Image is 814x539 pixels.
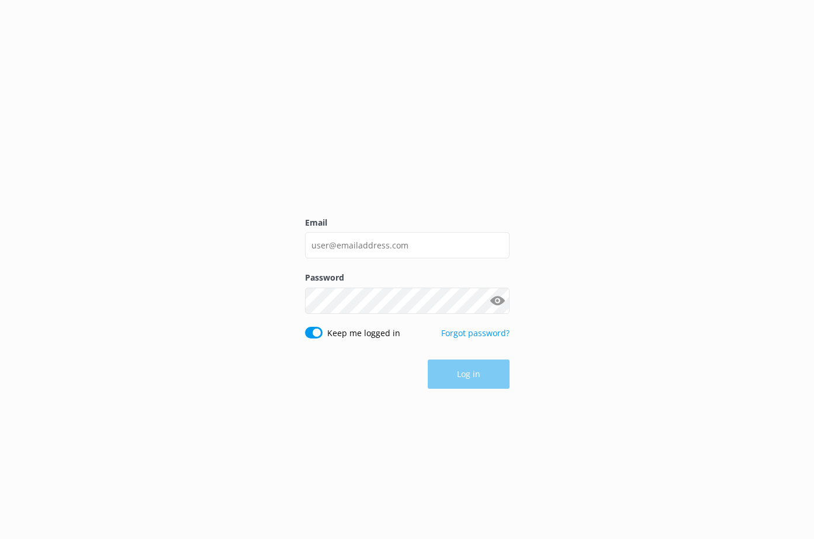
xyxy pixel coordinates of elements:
label: Password [305,271,510,284]
label: Keep me logged in [327,327,400,340]
a: Forgot password? [441,327,510,338]
input: user@emailaddress.com [305,232,510,258]
button: Show password [486,289,510,312]
label: Email [305,216,510,229]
